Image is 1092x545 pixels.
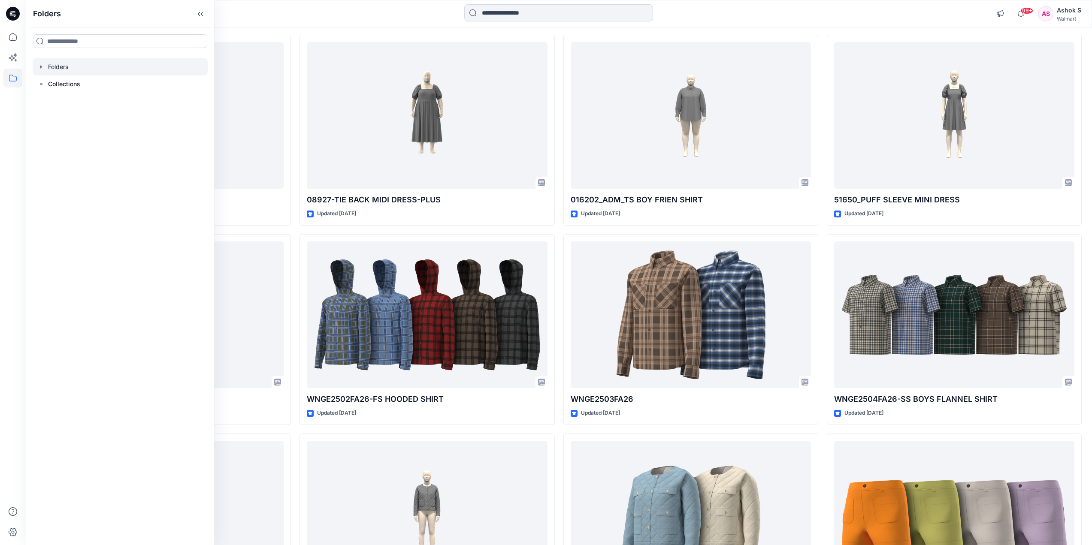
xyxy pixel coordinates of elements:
p: Updated [DATE] [844,409,883,418]
a: 51650_PUFF SLEEVE MINI DRESS [834,42,1074,189]
a: WNGE2502FA26-FS HOODED SHIRT [307,241,547,388]
p: WNGE2503FA26 [571,393,811,405]
p: Updated [DATE] [317,209,356,218]
p: Updated [DATE] [844,209,883,218]
p: 016202_ADM_TS BOY FRIEN SHIRT [571,194,811,206]
p: 08927-TIE BACK MIDI DRESS-PLUS [307,194,547,206]
p: WNGE2502FA26-FS HOODED SHIRT [307,393,547,405]
div: Walmart [1057,15,1081,22]
span: 99+ [1020,7,1033,14]
a: 016202_ADM_TS BOY FRIEN SHIRT [571,42,811,189]
div: Ashok S [1057,5,1081,15]
p: WNGE2504FA26-SS BOYS FLANNEL SHIRT [834,393,1074,405]
p: Updated [DATE] [581,209,620,218]
a: WNGE2504FA26-SS BOYS FLANNEL SHIRT [834,241,1074,388]
p: Collections [48,79,80,89]
p: Updated [DATE] [581,409,620,418]
a: 08927-TIE BACK MIDI DRESS-PLUS [307,42,547,189]
div: AS [1038,6,1053,21]
p: Updated [DATE] [317,409,356,418]
p: 51650_PUFF SLEEVE MINI DRESS [834,194,1074,206]
a: WNGE2503FA26 [571,241,811,388]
